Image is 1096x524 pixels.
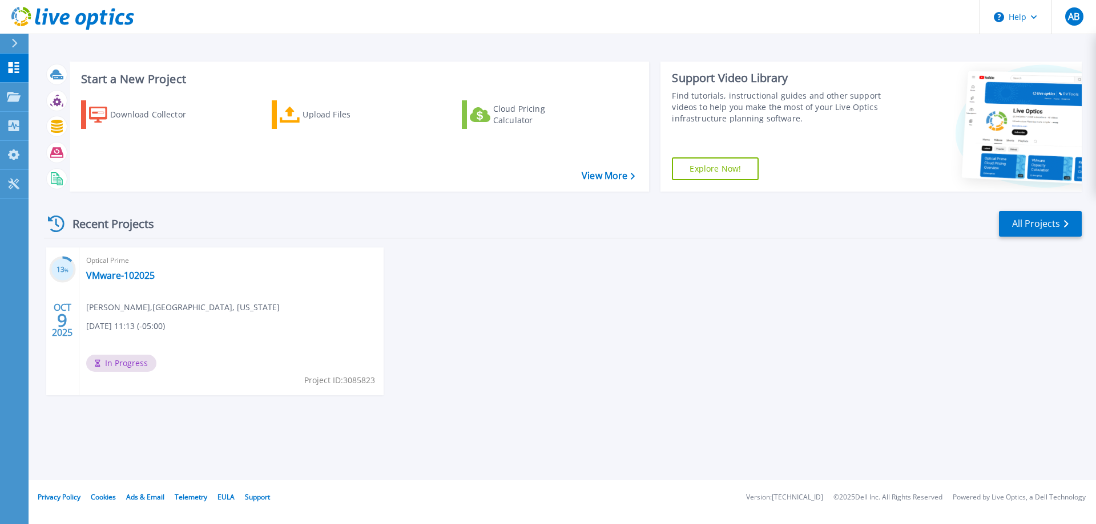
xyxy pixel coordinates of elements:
a: Support [245,492,270,502]
div: Recent Projects [44,210,170,238]
div: Support Video Library [672,71,887,86]
a: Ads & Email [126,492,164,502]
div: Download Collector [110,103,202,126]
a: Explore Now! [672,157,759,180]
a: View More [582,170,635,181]
span: [DATE] 11:13 (-05:00) [86,320,165,332]
span: 9 [57,315,67,325]
h3: 13 [49,263,76,277]
li: Powered by Live Optics, a Dell Technology [953,494,1086,501]
span: In Progress [86,355,156,372]
div: Find tutorials, instructional guides and other support videos to help you make the most of your L... [672,90,887,124]
span: [PERSON_NAME] , [GEOGRAPHIC_DATA], [US_STATE] [86,301,280,314]
div: Cloud Pricing Calculator [493,103,585,126]
a: All Projects [999,211,1082,237]
span: Optical Prime [86,254,377,267]
a: EULA [217,492,235,502]
li: Version: [TECHNICAL_ID] [746,494,823,501]
a: VMware-102025 [86,270,155,281]
a: Telemetry [175,492,207,502]
li: © 2025 Dell Inc. All Rights Reserved [833,494,942,501]
a: Download Collector [81,100,208,129]
span: AB [1068,12,1079,21]
a: Privacy Policy [38,492,80,502]
div: OCT 2025 [51,299,73,341]
a: Cookies [91,492,116,502]
span: Project ID: 3085823 [304,374,375,387]
a: Cloud Pricing Calculator [462,100,589,129]
h3: Start a New Project [81,73,635,86]
span: % [65,267,68,273]
a: Upload Files [272,100,399,129]
div: Upload Files [303,103,394,126]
